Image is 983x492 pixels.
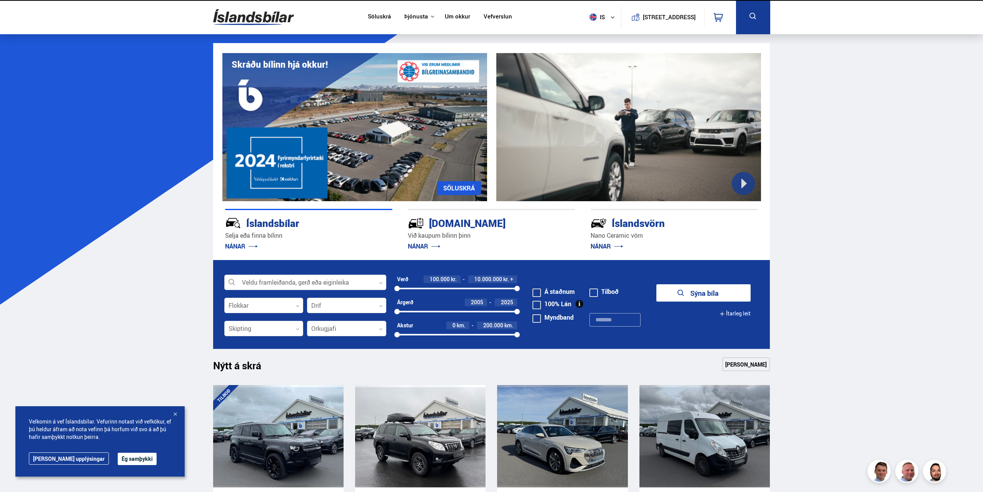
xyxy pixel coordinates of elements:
[29,418,171,441] span: Velkomin á vef Íslandsbílar. Vefurinn notast við vefkökur, ef þú heldur áfram að nota vefinn þá h...
[213,360,275,376] h1: Nýtt á skrá
[368,13,391,21] a: Söluskrá
[452,322,456,329] span: 0
[225,215,241,231] img: JRvxyua_JYH6wB4c.svg
[896,461,920,484] img: siFngHWaQ9KaOqBr.png
[924,461,947,484] img: nhp88E3Fdnt1Opn2.png
[656,284,751,302] button: Sýna bíla
[483,322,503,329] span: 200.000
[457,322,466,329] span: km.
[397,276,408,282] div: Verð
[589,289,619,295] label: Tilboð
[222,53,487,201] img: eKx6w-_Home_640_.png
[451,276,457,282] span: kr.
[501,299,513,306] span: 2025
[591,231,758,240] p: Nano Ceramic vörn
[404,13,428,20] button: Þjónusta
[408,216,548,229] div: [DOMAIN_NAME]
[589,13,597,21] img: svg+xml;base64,PHN2ZyB4bWxucz0iaHR0cDovL3d3dy53My5vcmcvMjAwMC9zdmciIHdpZHRoPSI1MTIiIGhlaWdodD0iNT...
[397,322,413,329] div: Akstur
[232,59,328,70] h1: Skráðu bílinn hjá okkur!
[474,275,502,283] span: 10.000.000
[722,357,770,371] a: [PERSON_NAME]
[504,322,513,329] span: km.
[510,276,513,282] span: +
[397,299,413,305] div: Árgerð
[591,216,731,229] div: Íslandsvörn
[471,299,483,306] span: 2005
[225,242,258,250] a: NÁNAR
[719,305,751,322] button: Ítarleg leit
[437,181,481,195] a: SÖLUSKRÁ
[532,301,571,307] label: 100% Lán
[625,6,700,28] a: [STREET_ADDRESS]
[646,14,693,20] button: [STREET_ADDRESS]
[503,276,509,282] span: kr.
[29,452,109,465] a: [PERSON_NAME] upplýsingar
[408,215,424,231] img: tr5P-W3DuiFaO7aO.svg
[118,453,157,465] button: Ég samþykki
[586,6,621,28] button: is
[586,13,606,21] span: is
[445,13,470,21] a: Um okkur
[532,289,575,295] label: Á staðnum
[591,242,623,250] a: NÁNAR
[225,231,392,240] p: Selja eða finna bílinn
[408,231,575,240] p: Við kaupum bílinn þinn
[213,5,294,30] img: G0Ugv5HjCgRt.svg
[408,242,441,250] a: NÁNAR
[430,275,450,283] span: 100.000
[869,461,892,484] img: FbJEzSuNWCJXmdc-.webp
[484,13,512,21] a: Vefverslun
[225,216,365,229] div: Íslandsbílar
[532,314,574,320] label: Myndband
[591,215,607,231] img: -Svtn6bYgwAsiwNX.svg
